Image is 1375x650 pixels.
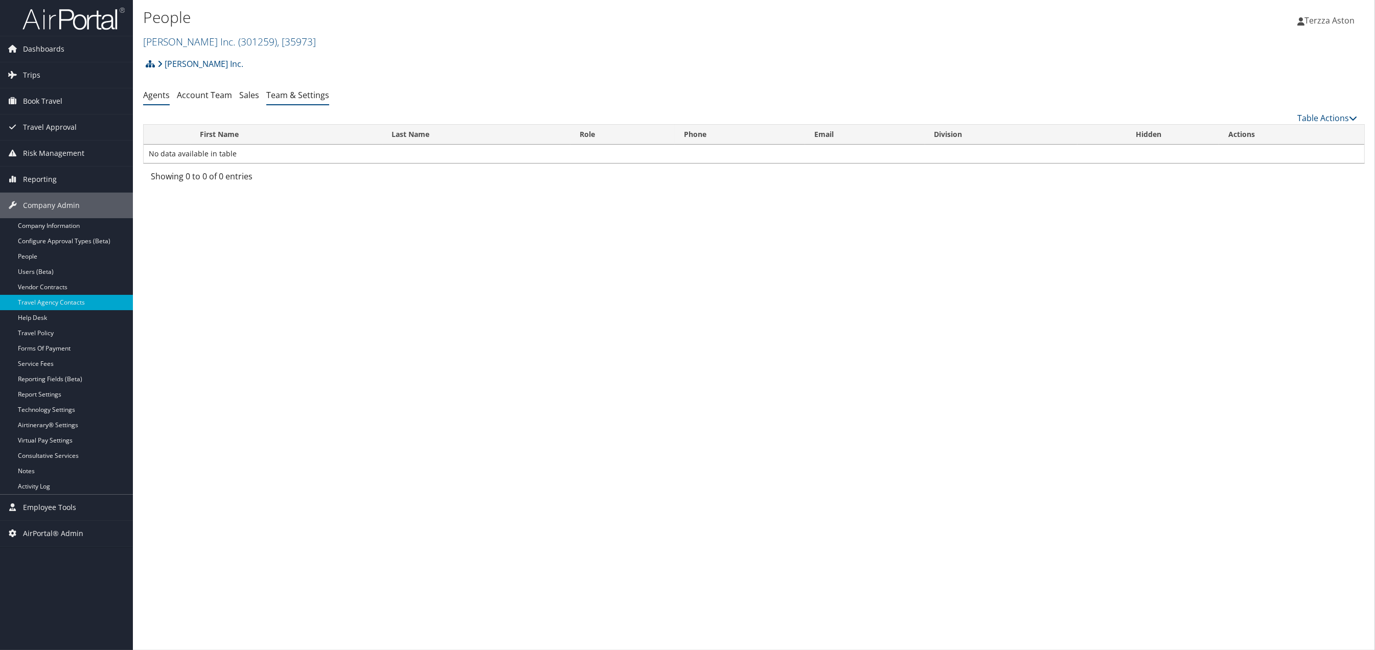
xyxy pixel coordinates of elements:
span: Travel Approval [23,114,77,140]
a: Sales [239,89,259,101]
th: Actions [1219,125,1364,145]
td: No data available in table [144,145,1364,163]
span: Employee Tools [23,495,76,520]
th: Hidden [1078,125,1219,145]
span: Dashboards [23,36,64,62]
a: [PERSON_NAME] Inc. [143,35,316,49]
span: Company Admin [23,193,80,218]
a: Agents [143,89,170,101]
th: Phone [675,125,805,145]
th: : activate to sort column descending [144,125,191,145]
span: Trips [23,62,40,88]
th: Role [570,125,675,145]
th: First Name [191,125,382,145]
div: Showing 0 to 0 of 0 entries [151,170,441,188]
th: Division [925,125,1078,145]
span: Risk Management [23,141,84,166]
th: Last Name [382,125,570,145]
span: , [ 35973 ] [277,35,316,49]
span: Terzza Aston [1304,15,1355,26]
span: ( 301259 ) [238,35,277,49]
a: Team & Settings [266,89,329,101]
span: Book Travel [23,88,62,114]
th: Email [805,125,925,145]
a: Account Team [177,89,232,101]
span: Reporting [23,167,57,192]
a: [PERSON_NAME] Inc. [157,54,243,74]
a: Terzza Aston [1297,5,1365,36]
h1: People [143,7,957,28]
img: airportal-logo.png [22,7,125,31]
a: Table Actions [1297,112,1357,124]
span: AirPortal® Admin [23,521,83,546]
